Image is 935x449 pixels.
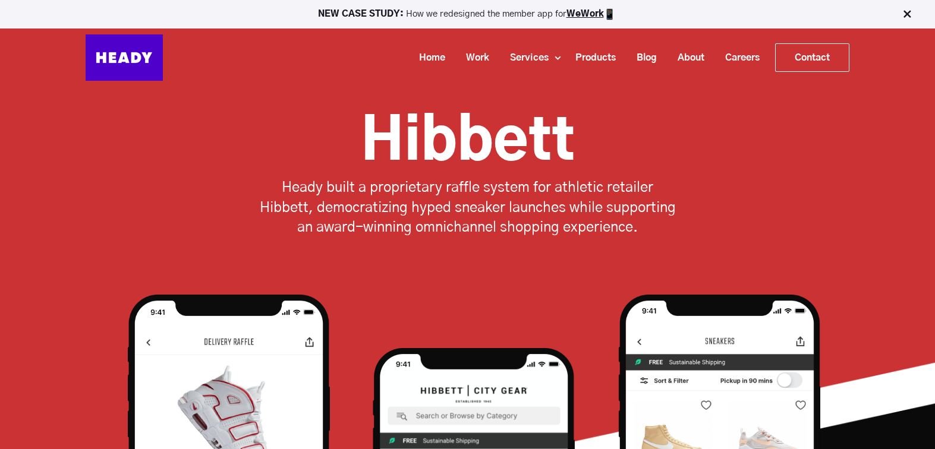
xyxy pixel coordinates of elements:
[495,47,555,69] a: Services
[604,8,616,20] img: app emoji
[404,47,451,69] a: Home
[175,43,849,72] div: Navigation Menu
[901,8,913,20] img: Close Bar
[318,10,406,18] strong: NEW CASE STUDY:
[566,10,604,18] a: WeWork
[451,47,495,69] a: Work
[86,34,163,81] img: Heady_Logo_Web-01 (1)
[710,47,766,69] a: Careers
[663,47,710,69] a: About
[5,8,930,20] p: How we redesigned the member app for
[257,178,679,238] p: Heady built a proprietary raffle system for athletic retailer Hibbett, democratizing hyped sneake...
[121,107,814,178] h1: Hibbett
[776,44,849,71] a: Contact
[561,47,622,69] a: Products
[622,47,663,69] a: Blog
